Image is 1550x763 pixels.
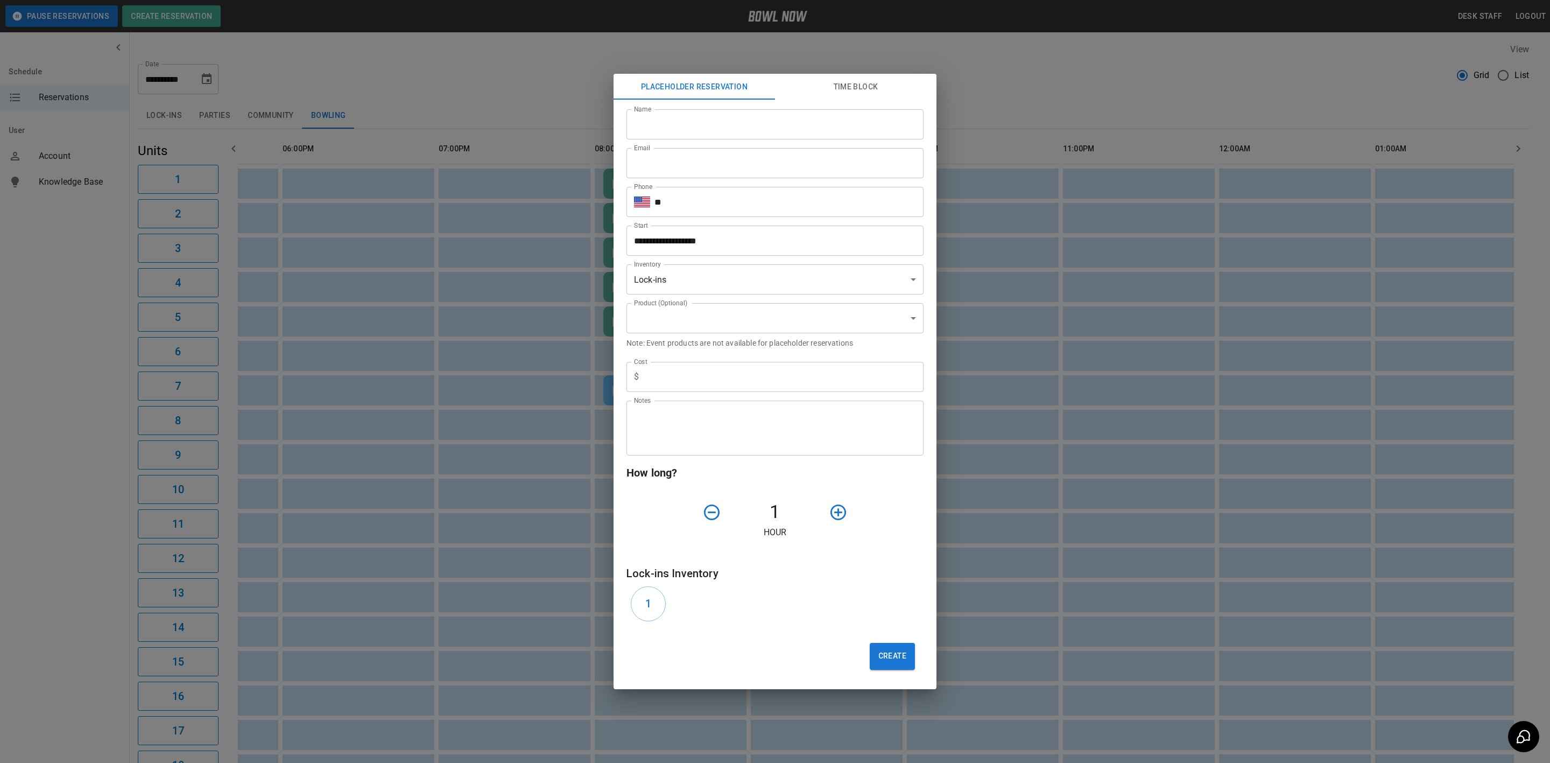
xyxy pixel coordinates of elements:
[626,303,924,333] div: ​
[631,586,666,621] button: 1
[725,501,825,523] h4: 1
[626,565,924,582] h6: Lock-ins Inventory
[614,74,775,100] button: Placeholder Reservation
[634,370,639,383] p: $
[870,643,915,670] button: Create
[626,338,924,348] p: Note: Event products are not available for placeholder reservations
[775,74,936,100] button: Time Block
[626,264,924,295] div: Lock-ins
[626,526,924,539] p: Hour
[626,226,916,256] input: Choose date, selected date is Sep 20, 2025
[634,221,648,230] label: Start
[626,464,924,481] h6: How long?
[634,194,650,210] button: Select country
[645,595,651,612] h6: 1
[634,182,652,191] label: Phone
